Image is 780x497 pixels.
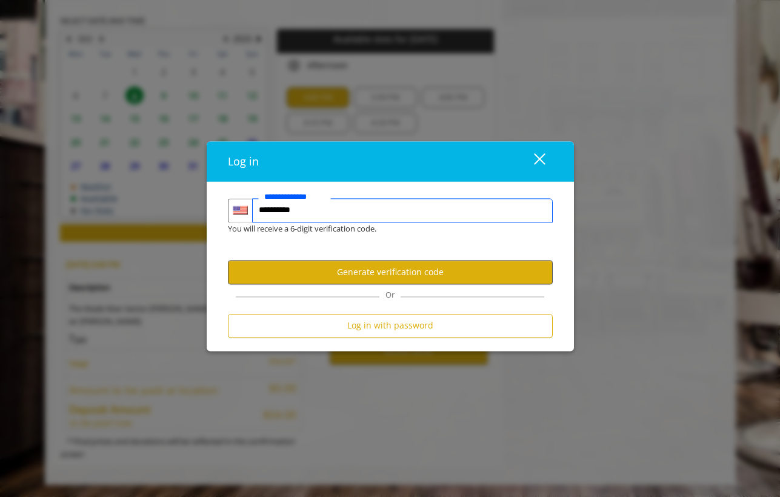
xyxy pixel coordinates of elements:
[219,222,544,235] div: You will receive a 6-digit verification code.
[228,154,259,168] span: Log in
[520,152,544,170] div: close dialog
[379,289,401,300] span: Or
[228,198,252,222] div: Country
[512,149,553,174] button: close dialog
[228,314,553,338] button: Log in with password
[228,261,553,284] button: Generate verification code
